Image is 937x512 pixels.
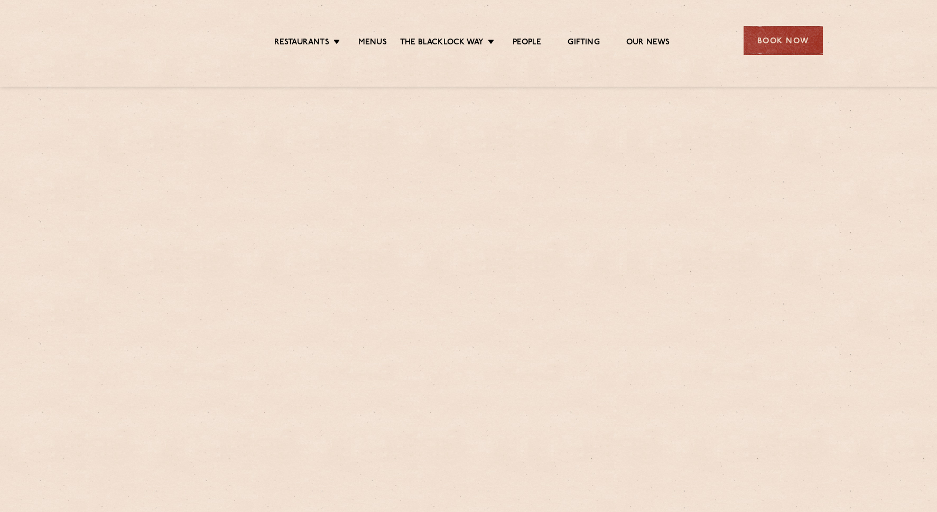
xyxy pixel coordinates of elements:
[274,38,329,49] a: Restaurants
[626,38,670,49] a: Our News
[568,38,599,49] a: Gifting
[513,38,541,49] a: People
[400,38,484,49] a: The Blacklock Way
[115,10,206,71] img: svg%3E
[744,26,823,55] div: Book Now
[358,38,387,49] a: Menus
